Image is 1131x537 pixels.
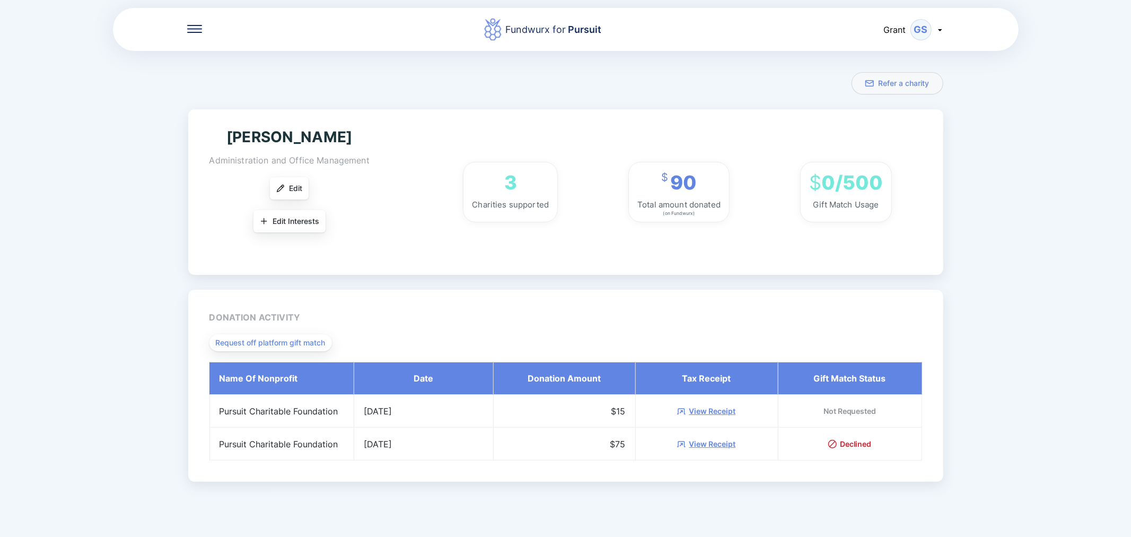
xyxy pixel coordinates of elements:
div: 3 [504,171,517,194]
td: $15 [493,395,635,428]
td: Pursuit Charitable Foundation [209,428,354,461]
div: Not Requested [824,406,876,417]
div: Administration and Office Management [209,154,370,167]
div: Total amount donated [637,198,721,211]
div: Gift Match Usage [813,198,879,211]
div: 90 [661,171,697,194]
span: Edit [289,183,302,194]
span: Pursuit [566,24,602,35]
span: Request off platform gift match [216,337,326,348]
button: Edit [270,177,309,200]
div: [PERSON_NAME] [226,131,352,143]
span: Refer a charity [878,78,929,89]
th: Gift Match Status [778,362,922,395]
a: View Receipt [689,439,735,449]
button: Refer a charity [852,72,943,94]
th: Donation Amount [493,362,635,395]
th: Name of Nonprofit [209,362,354,395]
div: Fundwurx for [506,22,602,37]
span: $ [809,171,821,194]
td: [DATE] [354,395,493,428]
span: Edit Interests [273,216,319,227]
button: Edit Interests [253,210,326,232]
td: Pursuit Charitable Foundation [209,395,354,428]
button: Request off platform gift match [209,334,332,351]
div: 0/500 [809,171,883,194]
td: [DATE] [354,428,493,461]
th: Tax Receipt [635,362,778,395]
div: Donation activity [209,311,301,324]
span: $ [661,171,668,184]
td: $75 [493,428,635,461]
a: View Receipt [689,406,735,417]
span: Grant [884,24,906,35]
div: Declined [828,439,871,449]
div: (on Fundwurx) [663,207,695,220]
div: Charities supported [472,198,549,211]
div: GS [910,19,932,40]
th: Date [354,362,493,395]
